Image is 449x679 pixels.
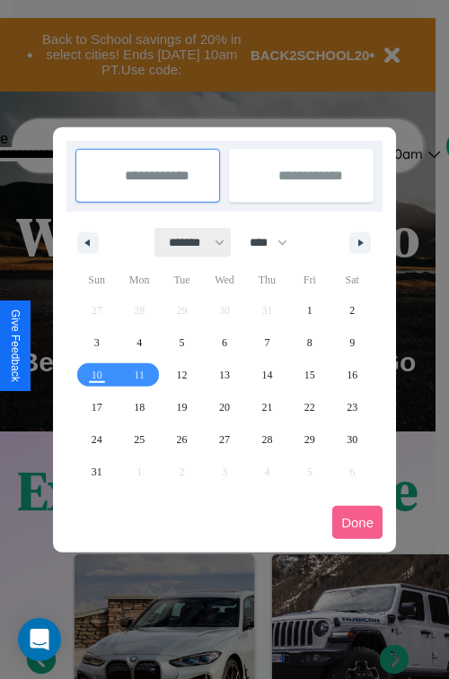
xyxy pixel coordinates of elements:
[332,506,383,539] button: Done
[219,391,230,423] span: 20
[246,326,288,359] button: 7
[75,391,118,423] button: 17
[347,423,357,456] span: 30
[177,391,188,423] span: 19
[92,359,102,391] span: 10
[161,266,203,294] span: Tue
[288,391,330,423] button: 22
[161,326,203,359] button: 5
[307,294,313,326] span: 1
[331,359,374,391] button: 16
[180,326,185,359] span: 5
[304,391,315,423] span: 22
[246,423,288,456] button: 28
[203,391,245,423] button: 20
[134,359,145,391] span: 11
[136,326,142,359] span: 4
[177,423,188,456] span: 26
[331,326,374,359] button: 9
[92,391,102,423] span: 17
[92,456,102,488] span: 31
[118,266,160,294] span: Mon
[261,359,272,391] span: 14
[118,326,160,359] button: 4
[331,266,374,294] span: Sat
[94,326,100,359] span: 3
[134,423,145,456] span: 25
[246,359,288,391] button: 14
[349,326,355,359] span: 9
[203,326,245,359] button: 6
[307,326,313,359] span: 8
[75,423,118,456] button: 24
[288,326,330,359] button: 8
[161,391,203,423] button: 19
[331,294,374,326] button: 2
[264,326,269,359] span: 7
[304,423,315,456] span: 29
[304,359,315,391] span: 15
[246,391,288,423] button: 21
[9,309,22,382] div: Give Feedback
[261,423,272,456] span: 28
[347,391,357,423] span: 23
[118,391,160,423] button: 18
[261,391,272,423] span: 21
[161,359,203,391] button: 12
[118,359,160,391] button: 11
[288,423,330,456] button: 29
[118,423,160,456] button: 25
[349,294,355,326] span: 2
[177,359,188,391] span: 12
[331,391,374,423] button: 23
[222,326,227,359] span: 6
[347,359,357,391] span: 16
[203,266,245,294] span: Wed
[75,456,118,488] button: 31
[246,266,288,294] span: Thu
[75,326,118,359] button: 3
[288,266,330,294] span: Fri
[75,266,118,294] span: Sun
[18,618,61,661] div: Open Intercom Messenger
[219,423,230,456] span: 27
[75,359,118,391] button: 10
[219,359,230,391] span: 13
[161,423,203,456] button: 26
[288,294,330,326] button: 1
[203,423,245,456] button: 27
[203,359,245,391] button: 13
[331,423,374,456] button: 30
[92,423,102,456] span: 24
[288,359,330,391] button: 15
[134,391,145,423] span: 18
